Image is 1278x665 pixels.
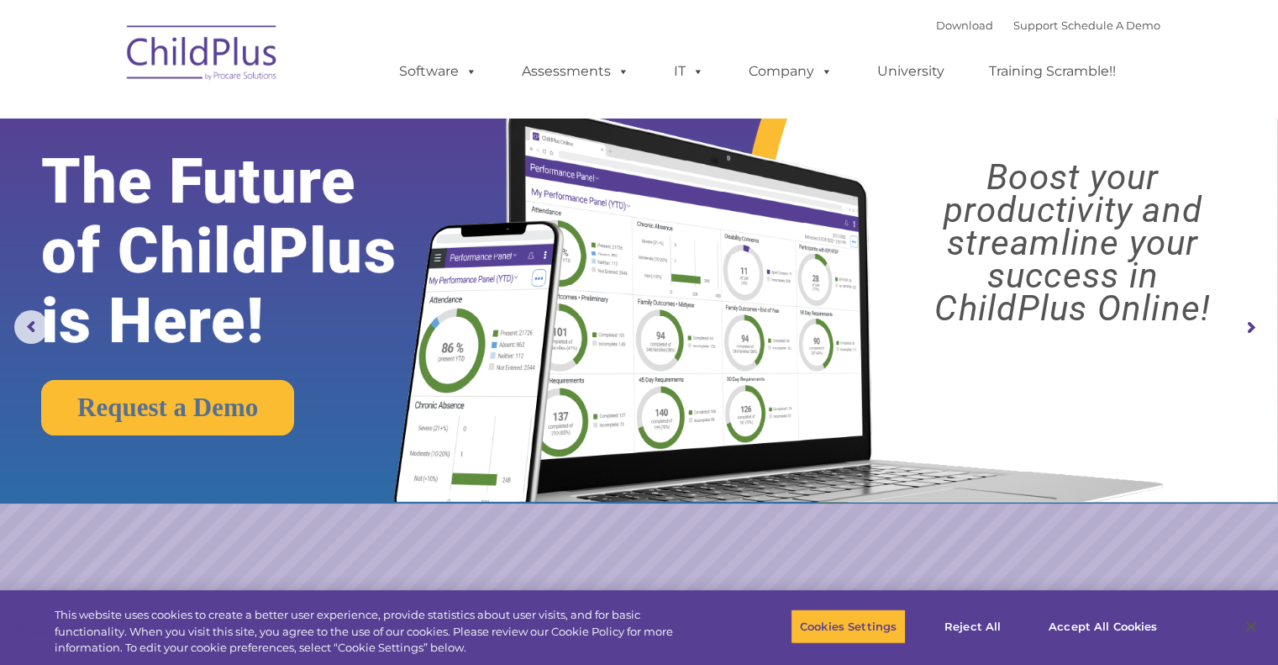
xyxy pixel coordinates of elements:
[1233,608,1270,645] button: Close
[234,111,285,124] span: Last name
[860,55,961,88] a: University
[920,609,1025,644] button: Reject All
[55,607,703,657] div: This website uses cookies to create a better user experience, provide statistics about user visit...
[1039,609,1166,644] button: Accept All Cookies
[1061,18,1160,32] a: Schedule A Demo
[972,55,1133,88] a: Training Scramble!!
[732,55,849,88] a: Company
[41,380,294,435] a: Request a Demo
[936,18,1160,32] font: |
[791,609,906,644] button: Cookies Settings
[41,146,450,356] rs-layer: The Future of ChildPlus is Here!
[657,55,721,88] a: IT
[234,180,305,193] span: Phone number
[1013,18,1058,32] a: Support
[883,161,1262,325] rs-layer: Boost your productivity and streamline your success in ChildPlus Online!
[936,18,993,32] a: Download
[505,55,646,88] a: Assessments
[382,55,494,88] a: Software
[118,13,287,98] img: ChildPlus by Procare Solutions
